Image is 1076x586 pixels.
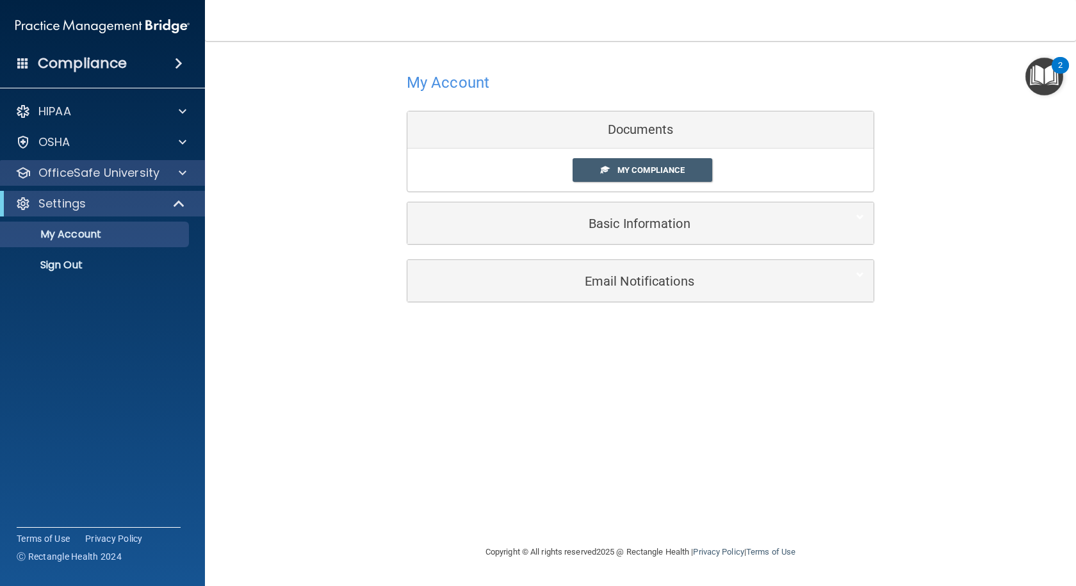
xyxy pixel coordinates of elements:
[417,266,864,295] a: Email Notifications
[746,547,795,557] a: Terms of Use
[8,228,183,241] p: My Account
[38,196,86,211] p: Settings
[38,165,159,181] p: OfficeSafe University
[8,259,183,272] p: Sign Out
[17,532,70,545] a: Terms of Use
[15,196,186,211] a: Settings
[38,54,127,72] h4: Compliance
[417,216,825,231] h5: Basic Information
[407,532,874,573] div: Copyright © All rights reserved 2025 @ Rectangle Health | |
[417,274,825,288] h5: Email Notifications
[617,165,685,175] span: My Compliance
[693,547,744,557] a: Privacy Policy
[85,532,143,545] a: Privacy Policy
[1025,58,1063,95] button: Open Resource Center, 2 new notifications
[17,550,122,563] span: Ⓒ Rectangle Health 2024
[15,13,190,39] img: PMB logo
[407,111,874,149] div: Documents
[38,104,71,119] p: HIPAA
[407,74,489,91] h4: My Account
[15,134,186,150] a: OSHA
[38,134,70,150] p: OSHA
[15,104,186,119] a: HIPAA
[417,209,864,238] a: Basic Information
[1058,65,1063,82] div: 2
[15,165,186,181] a: OfficeSafe University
